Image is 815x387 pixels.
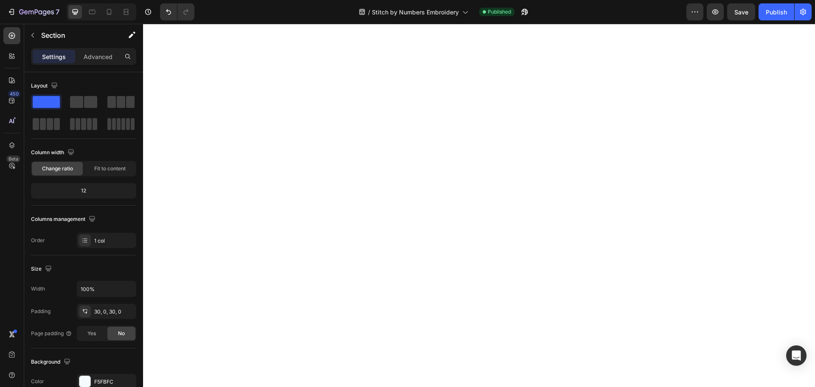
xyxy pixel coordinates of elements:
[31,308,51,315] div: Padding
[84,52,112,61] p: Advanced
[118,330,125,337] span: No
[94,165,126,172] span: Fit to content
[31,356,72,368] div: Background
[160,3,194,20] div: Undo/Redo
[766,8,787,17] div: Publish
[31,237,45,244] div: Order
[143,24,815,387] iframe: To enrich screen reader interactions, please activate Accessibility in Grammarly extension settings
[31,330,72,337] div: Page padding
[56,7,59,17] p: 7
[42,52,66,61] p: Settings
[87,330,96,337] span: Yes
[94,237,134,245] div: 1 col
[372,8,459,17] span: Stitch by Numbers Embroidery
[759,3,794,20] button: Publish
[488,8,511,16] span: Published
[42,165,73,172] span: Change ratio
[734,8,748,16] span: Save
[94,378,134,386] div: F5FBFC
[31,378,44,385] div: Color
[31,80,59,92] div: Layout
[41,30,111,40] p: Section
[3,3,63,20] button: 7
[786,345,807,366] div: Open Intercom Messenger
[31,147,76,158] div: Column width
[31,285,45,293] div: Width
[31,214,97,225] div: Columns management
[6,155,20,162] div: Beta
[727,3,755,20] button: Save
[31,263,53,275] div: Size
[94,308,134,316] div: 30, 0, 30, 0
[33,185,135,197] div: 12
[77,281,136,297] input: Auto
[8,90,20,97] div: 450
[368,8,370,17] span: /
